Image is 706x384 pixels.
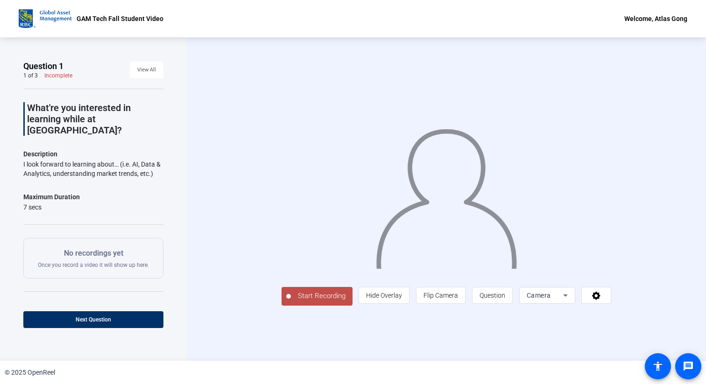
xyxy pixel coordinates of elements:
img: OpenReel logo [19,9,72,28]
span: View All [137,63,156,77]
p: No recordings yet [38,248,149,259]
div: 7 secs [23,202,80,212]
span: Hide Overlay [366,292,402,299]
p: GAM Tech Fall Student Video [77,13,163,24]
span: Question 1 [23,61,64,72]
div: © 2025 OpenReel [5,368,55,377]
span: Camera [527,292,551,299]
span: Next Question [76,316,111,323]
div: Incomplete [44,72,72,79]
button: Next Question [23,311,163,328]
mat-icon: accessibility [652,361,664,372]
div: Once you record a video it will show up here. [38,248,149,269]
span: Question [480,292,505,299]
p: Description [23,148,163,160]
button: Question [472,287,513,304]
button: Hide Overlay [359,287,409,304]
button: View All [130,62,163,78]
button: Start Recording [282,287,353,306]
mat-icon: message [683,361,694,372]
div: 1 of 3 [23,72,38,79]
img: overlay [375,120,518,269]
div: I look forward to learning about… (i.e. AI, Data & Analytics, understanding market trends, etc.) [23,160,163,178]
button: Flip Camera [416,287,466,304]
span: Start Recording [291,291,353,301]
div: Welcome, Atlas Gong [624,13,687,24]
span: Flip Camera [424,292,458,299]
div: Maximum Duration [23,191,80,202]
p: What're you interested in learning while at [GEOGRAPHIC_DATA]? [27,102,163,136]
